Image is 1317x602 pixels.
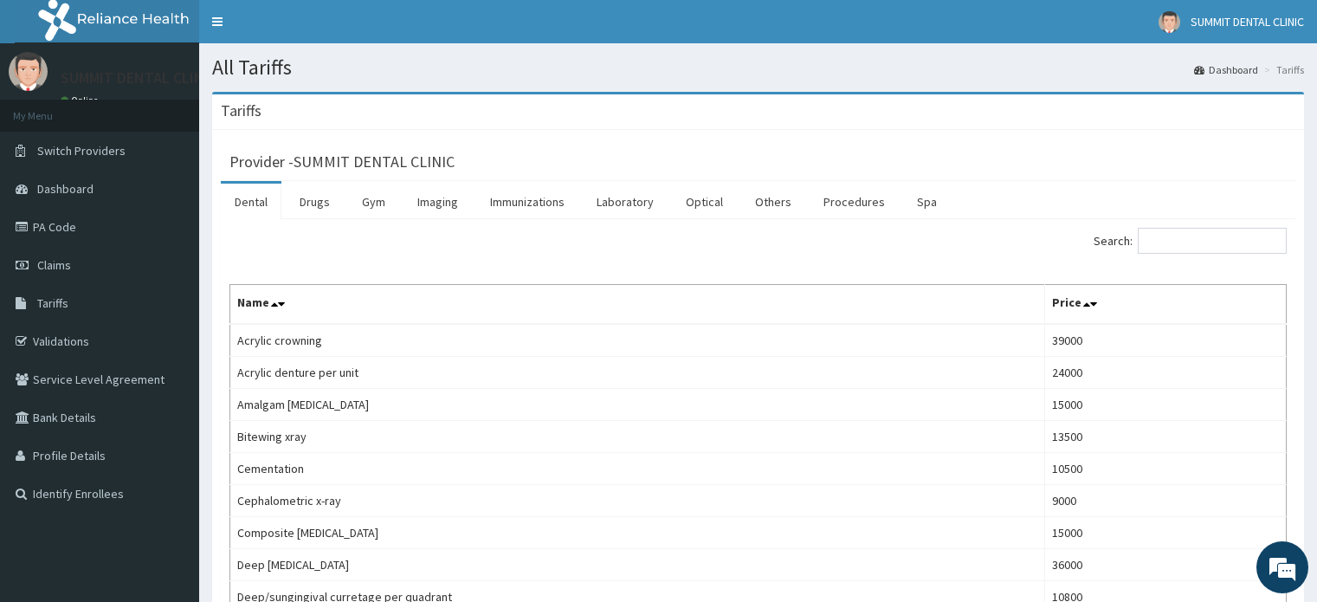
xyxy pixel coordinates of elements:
[37,295,68,311] span: Tariffs
[61,70,217,86] p: SUMMIT DENTAL CLINIC
[221,184,281,220] a: Dental
[1044,453,1286,485] td: 10500
[9,52,48,91] img: User Image
[403,184,472,220] a: Imaging
[476,184,578,220] a: Immunizations
[230,485,1045,517] td: Cephalometric x-ray
[1159,11,1180,33] img: User Image
[1191,14,1304,29] span: SUMMIT DENTAL CLINIC
[286,184,344,220] a: Drugs
[1044,357,1286,389] td: 24000
[230,421,1045,453] td: Bitewing xray
[1044,517,1286,549] td: 15000
[1044,549,1286,581] td: 36000
[229,154,455,170] h3: Provider - SUMMIT DENTAL CLINIC
[672,184,737,220] a: Optical
[37,143,126,159] span: Switch Providers
[1044,485,1286,517] td: 9000
[903,184,951,220] a: Spa
[212,56,1304,79] h1: All Tariffs
[1044,421,1286,453] td: 13500
[1044,324,1286,357] td: 39000
[1260,62,1304,77] li: Tariffs
[583,184,668,220] a: Laboratory
[741,184,805,220] a: Others
[1044,285,1286,325] th: Price
[810,184,899,220] a: Procedures
[221,103,261,119] h3: Tariffs
[230,517,1045,549] td: Composite [MEDICAL_DATA]
[1138,228,1287,254] input: Search:
[1194,62,1258,77] a: Dashboard
[230,549,1045,581] td: Deep [MEDICAL_DATA]
[348,184,399,220] a: Gym
[230,453,1045,485] td: Cementation
[37,257,71,273] span: Claims
[230,324,1045,357] td: Acrylic crowning
[230,357,1045,389] td: Acrylic denture per unit
[1044,389,1286,421] td: 15000
[230,285,1045,325] th: Name
[1094,228,1287,254] label: Search:
[230,389,1045,421] td: Amalgam [MEDICAL_DATA]
[37,181,94,197] span: Dashboard
[61,94,102,107] a: Online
